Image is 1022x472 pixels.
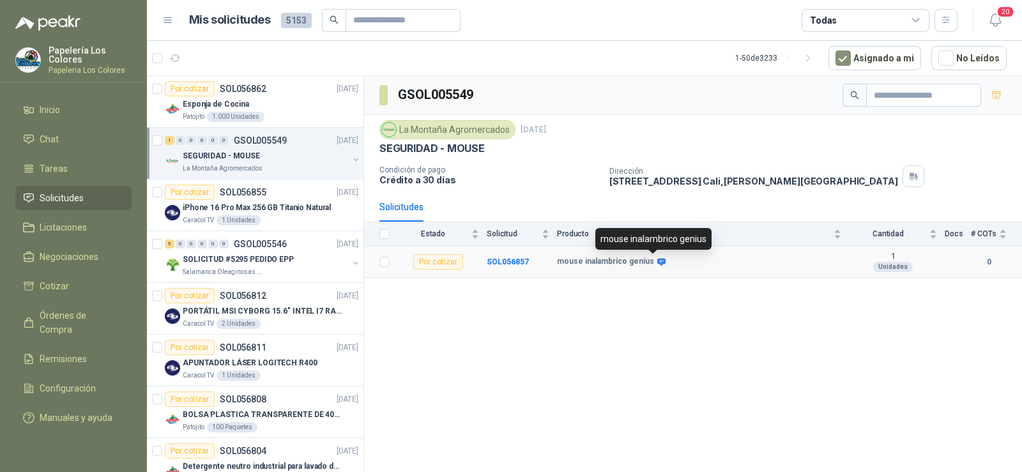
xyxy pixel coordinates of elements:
a: 5 0 0 0 0 0 GSOL005546[DATE] Company LogoSOLICITUD #5295 PEDIDO EPPSalamanca Oleaginosas SAS [165,236,361,277]
img: Company Logo [165,257,180,272]
p: Papelería Los Colores [49,46,132,64]
a: Chat [15,127,132,151]
img: Company Logo [165,308,180,324]
div: Por cotizar [165,443,215,459]
p: [DATE] [337,83,358,95]
p: Dirección [609,167,898,176]
div: Por cotizar [165,288,215,303]
div: Por cotizar [413,254,463,270]
p: SOL056812 [220,291,266,300]
div: 0 [176,136,185,145]
a: Por cotizarSOL056811[DATE] Company LogoAPUNTADOR LÁSER LOGITECH R400Caracol TV1 Unidades [147,335,363,386]
img: Company Logo [16,48,40,72]
button: 20 [984,9,1007,32]
div: 0 [208,240,218,248]
span: Cantidad [849,229,927,238]
div: Por cotizar [165,340,215,355]
p: SEGURIDAD - MOUSE [183,150,260,162]
th: Estado [397,222,487,247]
p: Caracol TV [183,370,214,381]
a: Cotizar [15,274,132,298]
a: 1 0 0 0 0 0 GSOL005549[DATE] Company LogoSEGURIDAD - MOUSELa Montaña Agromercados [165,133,361,174]
span: Configuración [40,381,96,395]
a: Por cotizarSOL056808[DATE] Company LogoBOLSA PLASTICA TRANSPARENTE DE 40*60 CMSPatojito100 Paquetes [147,386,363,438]
p: [DATE] [337,238,358,250]
img: Company Logo [165,205,180,220]
p: [DATE] [337,393,358,406]
img: Company Logo [382,123,396,137]
img: Logo peakr [15,15,80,31]
div: 1 - 50 de 3233 [735,48,818,68]
p: APUNTADOR LÁSER LOGITECH R400 [183,357,317,369]
a: Órdenes de Compra [15,303,132,342]
a: Inicio [15,98,132,122]
span: Licitaciones [40,220,87,234]
div: 5 [165,240,174,248]
div: 0 [219,240,229,248]
p: SOL056855 [220,188,266,197]
a: Configuración [15,376,132,400]
button: Asignado a mi [828,46,921,70]
th: Docs [945,222,971,247]
p: SOL056808 [220,395,266,404]
span: # COTs [971,229,996,238]
p: Salamanca Oleaginosas SAS [183,267,263,277]
p: Papeleria Los Colores [49,66,132,74]
div: 0 [197,136,207,145]
a: Manuales y ayuda [15,406,132,430]
button: No Leídos [931,46,1007,70]
span: Estado [397,229,469,238]
div: 1.000 Unidades [207,112,264,122]
span: search [850,91,859,100]
h3: GSOL005549 [398,85,475,105]
th: Cantidad [849,222,945,247]
div: 0 [208,136,218,145]
span: Cotizar [40,279,69,293]
p: PORTÁTIL MSI CYBORG 15.6" INTEL I7 RAM 32GB - 1 TB / Nvidia GeForce RTX 4050 [183,305,342,317]
div: 0 [187,136,196,145]
a: Por cotizarSOL056862[DATE] Company LogoEsponja de CocinaPatojito1.000 Unidades [147,76,363,128]
a: Por cotizarSOL056855[DATE] Company LogoiPhone 16 Pro Max 256 GB Titanio NaturalCaracol TV1 Unidades [147,179,363,231]
p: BOLSA PLASTICA TRANSPARENTE DE 40*60 CMS [183,409,342,421]
p: Crédito a 30 días [379,174,599,185]
p: SOL056862 [220,84,266,93]
p: [DATE] [337,135,358,147]
div: Todas [810,13,837,27]
span: Remisiones [40,352,87,366]
a: Negociaciones [15,245,132,269]
div: Por cotizar [165,392,215,407]
div: Por cotizar [165,81,215,96]
span: Tareas [40,162,68,176]
p: Caracol TV [183,215,214,225]
a: Tareas [15,156,132,181]
div: 0 [219,136,229,145]
div: 1 [165,136,174,145]
span: 20 [996,6,1014,18]
div: 1 Unidades [217,215,261,225]
div: Por cotizar [165,185,215,200]
p: SOLICITUD #5295 PEDIDO EPP [183,254,294,266]
p: [DATE] [337,290,358,302]
p: [STREET_ADDRESS] Cali , [PERSON_NAME][GEOGRAPHIC_DATA] [609,176,898,187]
span: Inicio [40,103,60,117]
span: Producto [557,229,831,238]
th: # COTs [971,222,1022,247]
img: Company Logo [165,102,180,117]
p: SOL056804 [220,446,266,455]
span: Solicitud [487,229,539,238]
div: Unidades [873,262,913,272]
div: La Montaña Agromercados [379,120,515,139]
b: mouse inalambrico genius [557,257,654,267]
div: 100 Paquetes [207,422,257,432]
b: 1 [849,252,937,262]
img: Company Logo [165,360,180,376]
a: Licitaciones [15,215,132,240]
div: 0 [197,240,207,248]
span: search [330,15,339,24]
a: Remisiones [15,347,132,371]
span: Solicitudes [40,191,84,205]
span: Manuales y ayuda [40,411,112,425]
img: Company Logo [165,412,180,427]
a: Por cotizarSOL056812[DATE] Company LogoPORTÁTIL MSI CYBORG 15.6" INTEL I7 RAM 32GB - 1 TB / Nvidi... [147,283,363,335]
p: [DATE] [521,124,546,136]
